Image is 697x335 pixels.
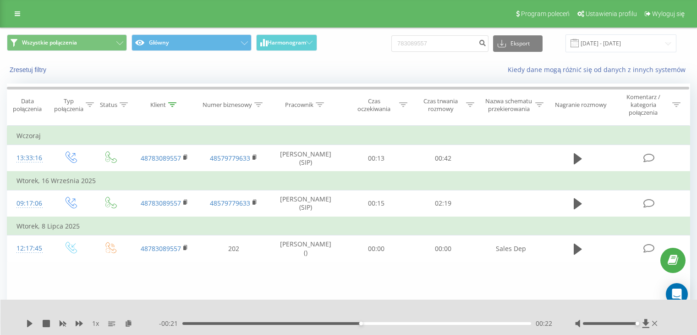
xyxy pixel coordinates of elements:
[343,235,410,262] td: 00:00
[410,235,476,262] td: 00:00
[635,322,639,325] div: Accessibility label
[150,101,166,109] div: Klient
[100,101,117,109] div: Status
[7,172,690,190] td: Wtorek, 16 Września 2025
[22,39,77,46] span: Wszystkie połączenia
[586,10,637,17] span: Ustawienia profilu
[391,35,488,52] input: Wyszukiwanie według numeru
[285,101,313,109] div: Pracownik
[652,10,685,17] span: Wyloguj się
[666,283,688,305] div: Open Intercom Messenger
[7,66,51,74] button: Zresetuj filtry
[616,93,670,117] div: Komentarz / kategoria połączenia
[141,244,181,253] a: 48783089557
[269,145,343,172] td: [PERSON_NAME] (SIP)
[359,322,363,325] div: Accessibility label
[7,127,690,145] td: Wczoraj
[343,190,410,217] td: 00:15
[555,101,607,109] div: Nagranie rozmowy
[16,149,41,167] div: 13:33:16
[410,190,476,217] td: 02:19
[16,240,41,257] div: 12:17:45
[7,97,47,113] div: Data połączenia
[159,319,182,328] span: - 00:21
[485,97,533,113] div: Nazwa schematu przekierowania
[536,319,552,328] span: 00:22
[493,35,543,52] button: Eksport
[210,199,250,207] a: 48579779633
[343,145,410,172] td: 00:13
[256,34,317,51] button: Harmonogram
[268,39,306,46] span: Harmonogram
[269,190,343,217] td: [PERSON_NAME] (SIP)
[476,235,545,262] td: Sales Dep
[92,319,99,328] span: 1 x
[7,217,690,235] td: Wtorek, 8 Lipca 2025
[351,97,397,113] div: Czas oczekiwania
[16,195,41,212] div: 09:17:06
[7,34,127,51] button: Wszystkie połączenia
[203,101,252,109] div: Numer biznesowy
[199,235,268,262] td: 202
[132,34,252,51] button: Główny
[418,97,464,113] div: Czas trwania rozmowy
[521,10,570,17] span: Program poleceń
[269,235,343,262] td: [PERSON_NAME] ()
[54,97,83,113] div: Typ połączenia
[508,65,690,74] a: Kiedy dane mogą różnić się od danych z innych systemów
[141,154,181,162] a: 48783089557
[141,199,181,207] a: 48783089557
[210,154,250,162] a: 48579779633
[410,145,476,172] td: 00:42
